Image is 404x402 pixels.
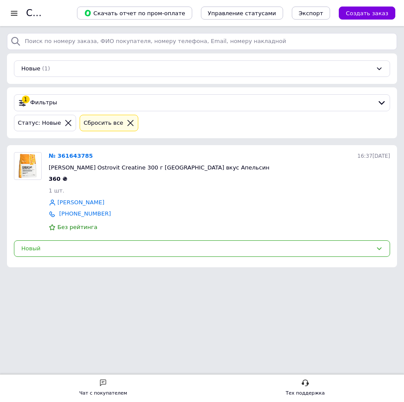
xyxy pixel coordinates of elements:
[18,153,38,179] img: Фото товару
[77,7,192,20] button: Скачать отчет по пром-оплате
[14,152,42,180] a: Фото товару
[82,119,125,128] div: Сбросить все
[49,176,67,182] span: 360 ₴
[30,99,374,107] span: Фильтры
[49,153,93,159] a: № 361643785
[57,199,104,207] a: [PERSON_NAME]
[292,7,330,20] button: Экспорт
[49,187,64,194] span: 1 шт.
[57,224,97,230] span: Без рейтинга
[84,9,185,17] span: Скачать отчет по пром-оплате
[346,10,388,17] span: Создать заказ
[16,119,63,128] div: Статус: Новые
[7,33,397,50] input: Поиск по номеру заказа, ФИО покупателя, номеру телефона, Email, номеру накладной
[299,10,323,17] span: Экспорт
[79,389,127,398] div: Чат с покупателем
[59,210,111,217] a: [PHONE_NUMBER]
[26,8,101,18] h1: Список заказов
[21,244,372,253] div: Новый
[357,153,390,159] span: 16:37[DATE]
[286,389,325,398] div: Тех поддержка
[22,96,30,103] div: 1
[339,7,395,20] button: Создать заказ
[208,10,276,17] span: Управление статусами
[49,164,270,171] span: [PERSON_NAME] Ostrovit Creatine 300 г [GEOGRAPHIC_DATA] вкус Апельсин
[330,10,395,16] a: Создать заказ
[201,7,283,20] button: Управление статусами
